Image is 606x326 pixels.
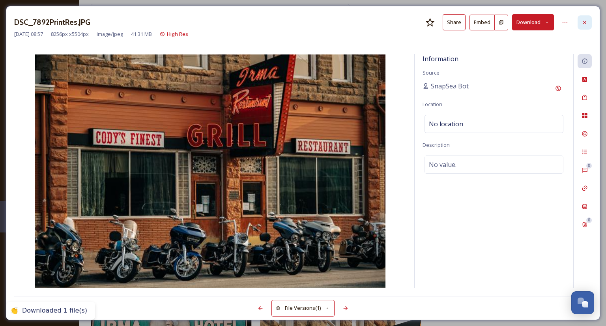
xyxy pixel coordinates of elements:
span: SnapSea Bot [431,81,469,91]
span: [DATE] 08:57 [14,30,43,38]
span: High Res [167,30,188,37]
div: Downloaded 1 file(s) [22,307,87,315]
button: Open Chat [571,291,594,314]
span: Source [423,69,440,76]
div: 0 [586,163,592,169]
button: Download [512,14,554,30]
h3: DSC_7892PrintRes.JPG [14,17,90,28]
span: No value. [429,160,456,169]
span: image/jpeg [97,30,123,38]
span: Description [423,141,450,148]
button: Embed [469,15,495,30]
span: Location [423,101,442,108]
span: Information [423,54,458,63]
button: Share [443,14,466,30]
button: File Versions(1) [271,300,335,316]
div: 👏 [10,307,18,315]
img: 9G09ukj0ESYAAAAAAACu0gDSC_7892PrintRes.JPG [14,54,406,288]
span: 8256 px x 5504 px [51,30,89,38]
div: 0 [586,217,592,223]
span: 41.31 MB [131,30,152,38]
span: No location [429,119,463,129]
